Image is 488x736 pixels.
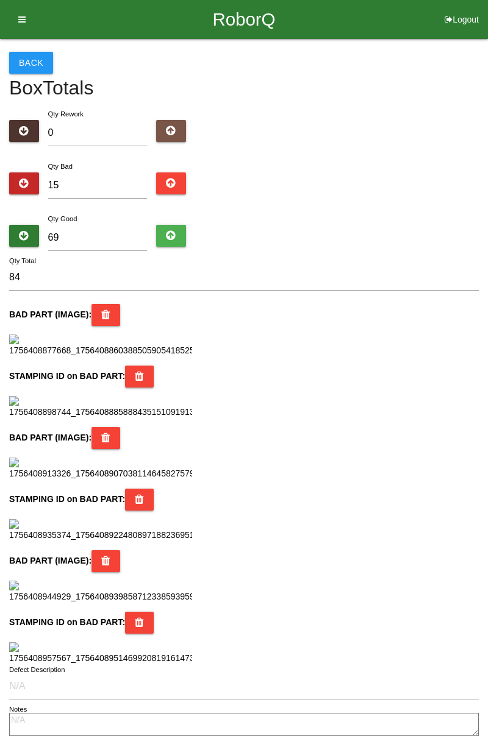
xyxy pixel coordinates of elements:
label: Qty Bad [48,163,73,170]
label: Notes [9,704,27,715]
img: 1756408935374_1756408922480897188236951825657.jpg [9,519,192,542]
label: Qty Total [9,256,36,266]
b: STAMPING ID on BAD PART : [9,617,125,627]
img: 1756408944929_17564089398587123385939591869757.jpg [9,581,192,603]
label: Qty Rework [48,110,84,118]
label: Defect Description [9,665,65,675]
b: BAD PART (IMAGE) : [9,310,91,319]
h4: Box Totals [9,77,479,99]
b: STAMPING ID on BAD PART : [9,494,125,504]
b: STAMPING ID on BAD PART : [9,371,125,381]
input: N/A [9,673,479,699]
img: 1756408898744_17564088858884351510919133050292.jpg [9,396,192,419]
label: Qty Good [48,215,77,222]
img: 1756408957567_17564089514699208191614732632654.jpg [9,642,192,665]
img: 1756408877668_17564088603885059054185258478300.jpg [9,334,192,357]
button: Back [9,52,53,74]
img: 1756408913326_17564089070381146458275791726696.jpg [9,458,192,480]
b: BAD PART (IMAGE) : [9,556,91,565]
b: BAD PART (IMAGE) : [9,433,91,442]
